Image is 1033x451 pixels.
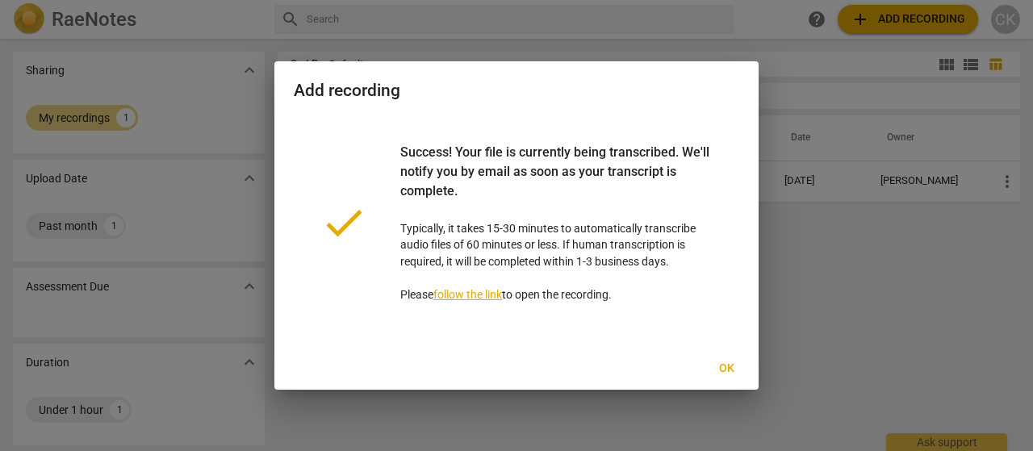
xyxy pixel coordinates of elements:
h2: Add recording [294,81,739,101]
div: Success! Your file is currently being transcribed. We'll notify you by email as soon as your tran... [400,143,713,220]
p: Typically, it takes 15-30 minutes to automatically transcribe audio files of 60 minutes or less. ... [400,143,713,303]
span: Ok [713,361,739,377]
button: Ok [701,354,752,383]
a: follow the link [433,288,502,301]
span: done [320,198,368,247]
